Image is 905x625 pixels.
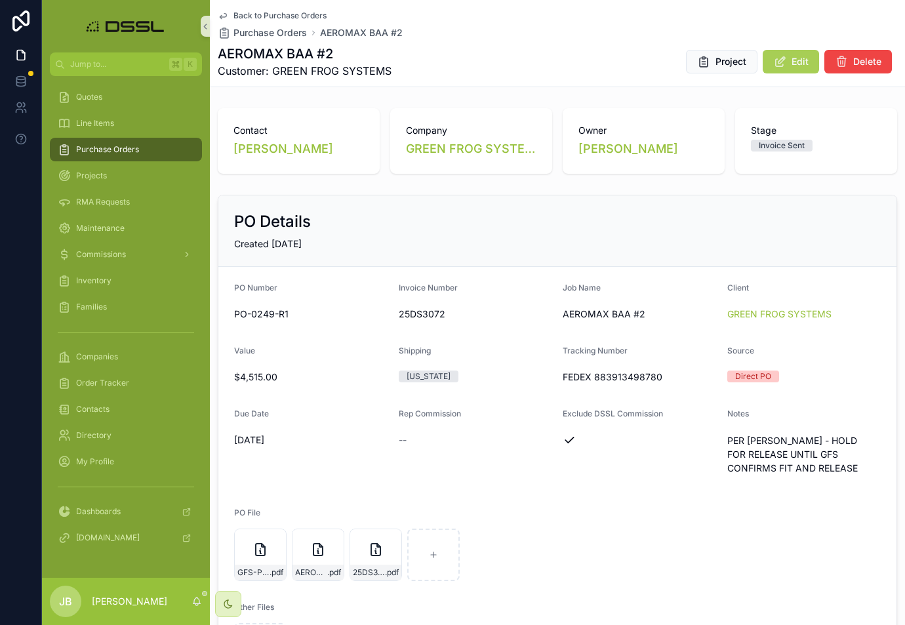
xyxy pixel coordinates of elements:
[76,352,118,362] span: Companies
[76,302,107,312] span: Families
[735,371,771,382] div: Direct PO
[76,275,111,286] span: Inventory
[50,111,202,135] a: Line Items
[727,283,749,292] span: Client
[50,243,202,266] a: Commissions
[234,346,255,355] span: Value
[76,249,126,260] span: Commissions
[727,409,749,418] span: Notes
[763,50,819,73] button: Edit
[185,59,195,70] span: K
[50,500,202,523] a: Dashboards
[76,430,111,441] span: Directory
[218,10,327,21] a: Back to Purchase Orders
[233,124,364,137] span: Contact
[218,26,307,39] a: Purchase Orders
[234,211,311,232] h2: PO Details
[76,92,102,102] span: Quotes
[751,124,881,137] span: Stage
[76,456,114,467] span: My Profile
[76,404,110,414] span: Contacts
[234,283,277,292] span: PO Number
[353,567,385,578] span: 25DS3072-INVOICE
[727,346,754,355] span: Source
[686,50,757,73] button: Project
[76,223,125,233] span: Maintenance
[76,197,130,207] span: RMA Requests
[234,508,260,517] span: PO File
[399,283,458,292] span: Invoice Number
[853,55,881,68] span: Delete
[824,50,892,73] button: Delete
[399,308,553,321] span: 25DS3072
[399,346,431,355] span: Shipping
[50,345,202,369] a: Companies
[715,55,746,68] span: Project
[50,295,202,319] a: Families
[70,59,164,70] span: Jump to...
[59,594,72,609] span: JB
[578,124,709,137] span: Owner
[50,526,202,550] a: [DOMAIN_NAME]
[76,506,121,517] span: Dashboards
[50,450,202,474] a: My Profile
[563,409,663,418] span: Exclude DSSL Commission
[234,371,388,384] span: $4,515.00
[234,238,302,249] span: Created [DATE]
[234,308,388,321] span: PO-0249-R1
[407,371,451,382] div: [US_STATE]
[234,409,269,418] span: Due Date
[76,171,107,181] span: Projects
[234,602,274,612] span: Other Files
[406,124,536,137] span: Company
[76,378,129,388] span: Order Tracker
[233,10,327,21] span: Back to Purchase Orders
[233,26,307,39] span: Purchase Orders
[399,409,461,418] span: Rep Commission
[563,346,628,355] span: Tracking Number
[218,63,392,79] span: Customer: GREEN FROG SYSTEMS
[50,52,202,76] button: Jump to...K
[563,283,601,292] span: Job Name
[50,397,202,421] a: Contacts
[295,567,327,578] span: AEROMAX-#2-PACKING-SLIP
[234,433,388,447] span: [DATE]
[42,76,210,567] div: scrollable content
[578,140,678,158] a: [PERSON_NAME]
[50,216,202,240] a: Maintenance
[50,371,202,395] a: Order Tracker
[50,138,202,161] a: Purchase Orders
[727,433,881,475] p: PER [PERSON_NAME] - HOLD FOR RELEASE UNTIL GFS CONFIRMS FIT AND RELEASE
[385,567,399,578] span: .pdf
[320,26,403,39] a: AEROMAX BAA #2
[50,269,202,292] a: Inventory
[233,140,333,158] a: [PERSON_NAME]
[218,45,392,63] h1: AEROMAX BAA #2
[92,595,167,608] p: [PERSON_NAME]
[406,140,536,158] a: GREEN FROG SYSTEMS
[83,16,170,37] img: App logo
[76,118,114,129] span: Line Items
[759,140,805,151] div: Invoice Sent
[76,533,140,543] span: [DOMAIN_NAME]
[270,567,283,578] span: .pdf
[50,85,202,109] a: Quotes
[399,433,407,447] span: --
[50,190,202,214] a: RMA Requests
[50,164,202,188] a: Projects
[327,567,341,578] span: .pdf
[792,55,809,68] span: Edit
[727,308,832,321] a: GREEN FROG SYSTEMS
[76,144,139,155] span: Purchase Orders
[50,424,202,447] a: Directory
[237,567,270,578] span: GFS-PO-0249-R1---[US_STATE]
[563,371,717,384] span: FEDEX 883913498780
[563,308,717,321] span: AEROMAX BAA #2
